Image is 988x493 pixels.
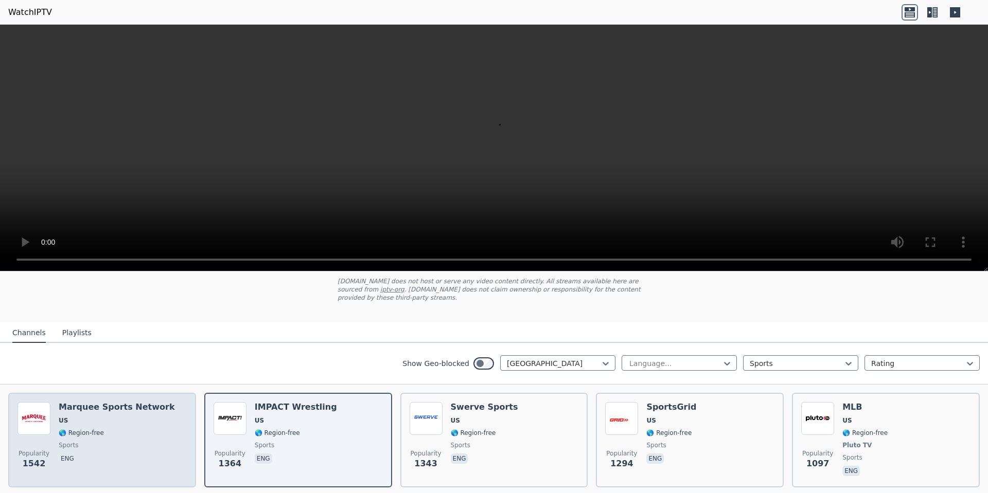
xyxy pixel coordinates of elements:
p: [DOMAIN_NAME] does not host or serve any video content directly. All streams available here are s... [338,277,650,302]
p: eng [646,453,664,464]
h6: MLB [842,402,888,412]
p: eng [451,453,468,464]
h6: SportsGrid [646,402,696,412]
a: iptv-org [380,286,404,293]
span: US [59,416,68,425]
img: Swerve Sports [410,402,443,435]
span: US [646,416,656,425]
button: Channels [12,323,46,343]
img: MLB [801,402,834,435]
span: Popularity [606,449,637,458]
span: 🌎 Region-free [59,429,104,437]
p: eng [59,453,76,464]
label: Show Geo-blocked [402,358,469,369]
span: sports [842,453,862,462]
span: Popularity [19,449,49,458]
span: 1343 [414,458,437,470]
span: US [451,416,460,425]
span: Popularity [802,449,833,458]
img: SportsGrid [605,402,638,435]
span: 🌎 Region-free [842,429,888,437]
span: 🌎 Region-free [646,429,692,437]
span: sports [59,441,78,449]
p: eng [842,466,860,476]
h6: Marquee Sports Network [59,402,175,412]
span: 1294 [610,458,633,470]
span: 🌎 Region-free [255,429,300,437]
span: sports [255,441,274,449]
h6: Swerve Sports [451,402,518,412]
span: 1364 [219,458,242,470]
span: Popularity [411,449,442,458]
h6: IMPACT Wrestling [255,402,337,412]
span: sports [451,441,470,449]
p: eng [255,453,272,464]
img: Marquee Sports Network [17,402,50,435]
span: 1542 [23,458,46,470]
span: Pluto TV [842,441,872,449]
span: US [842,416,852,425]
span: 1097 [806,458,830,470]
span: sports [646,441,666,449]
a: WatchIPTV [8,6,52,19]
span: US [255,416,264,425]
img: IMPACT Wrestling [214,402,246,435]
span: 🌎 Region-free [451,429,496,437]
span: Popularity [215,449,245,458]
button: Playlists [62,323,92,343]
